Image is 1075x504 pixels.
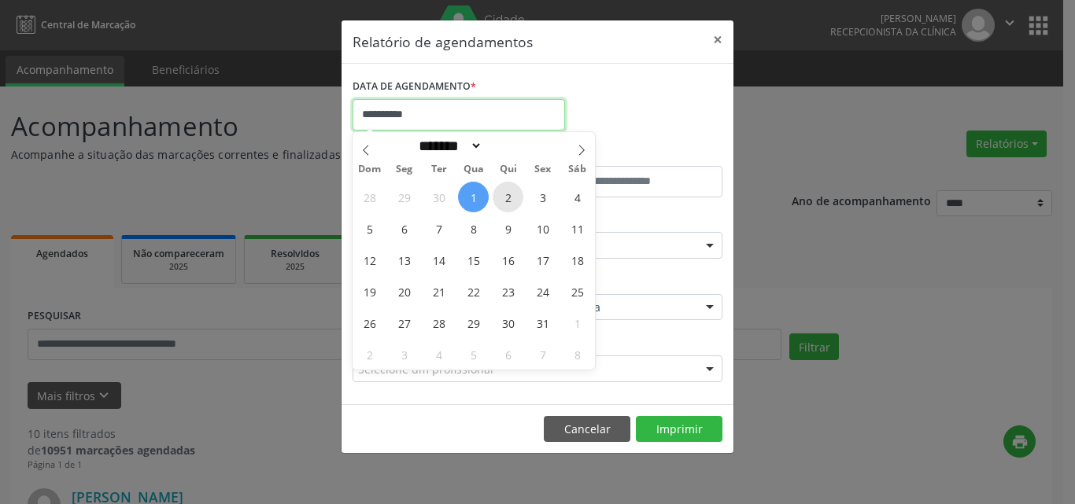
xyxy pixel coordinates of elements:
span: Outubro 11, 2025 [562,213,593,244]
span: Outubro 3, 2025 [527,182,558,212]
span: Selecione um profissional [358,361,493,377]
span: Outubro 4, 2025 [562,182,593,212]
span: Seg [387,164,422,175]
span: Outubro 25, 2025 [562,276,593,307]
span: Sex [526,164,560,175]
span: Qui [491,164,526,175]
span: Outubro 24, 2025 [527,276,558,307]
span: Novembro 7, 2025 [527,339,558,370]
span: Setembro 30, 2025 [423,182,454,212]
span: Outubro 2, 2025 [493,182,523,212]
span: Outubro 14, 2025 [423,245,454,275]
span: Outubro 12, 2025 [354,245,385,275]
span: Novembro 8, 2025 [562,339,593,370]
span: Novembro 2, 2025 [354,339,385,370]
span: Outubro 16, 2025 [493,245,523,275]
span: Setembro 29, 2025 [389,182,419,212]
label: ATÉ [541,142,722,166]
span: Setembro 28, 2025 [354,182,385,212]
span: Novembro 3, 2025 [389,339,419,370]
span: Outubro 31, 2025 [527,307,558,338]
span: Outubro 23, 2025 [493,276,523,307]
span: Outubro 18, 2025 [562,245,593,275]
span: Outubro 26, 2025 [354,307,385,338]
span: Outubro 22, 2025 [458,276,489,307]
span: Qua [456,164,491,175]
span: Novembro 4, 2025 [423,339,454,370]
span: Outubro 30, 2025 [493,307,523,338]
span: Outubro 6, 2025 [389,213,419,244]
input: Year [482,138,534,154]
span: Outubro 20, 2025 [389,276,419,307]
h5: Relatório de agendamentos [353,31,533,52]
span: Dom [353,164,387,175]
button: Close [702,20,733,59]
span: Outubro 21, 2025 [423,276,454,307]
span: Outubro 9, 2025 [493,213,523,244]
span: Outubro 7, 2025 [423,213,454,244]
span: Outubro 19, 2025 [354,276,385,307]
span: Outubro 1, 2025 [458,182,489,212]
span: Outubro 28, 2025 [423,307,454,338]
span: Novembro 1, 2025 [562,307,593,338]
span: Ter [422,164,456,175]
span: Novembro 6, 2025 [493,339,523,370]
button: Imprimir [636,416,722,443]
select: Month [413,138,482,154]
span: Outubro 27, 2025 [389,307,419,338]
span: Novembro 5, 2025 [458,339,489,370]
span: Outubro 29, 2025 [458,307,489,338]
label: DATA DE AGENDAMENTO [353,75,476,99]
span: Outubro 8, 2025 [458,213,489,244]
span: Outubro 5, 2025 [354,213,385,244]
span: Outubro 17, 2025 [527,245,558,275]
span: Outubro 15, 2025 [458,245,489,275]
span: Outubro 13, 2025 [389,245,419,275]
button: Cancelar [544,416,630,443]
span: Sáb [560,164,595,175]
span: Outubro 10, 2025 [527,213,558,244]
